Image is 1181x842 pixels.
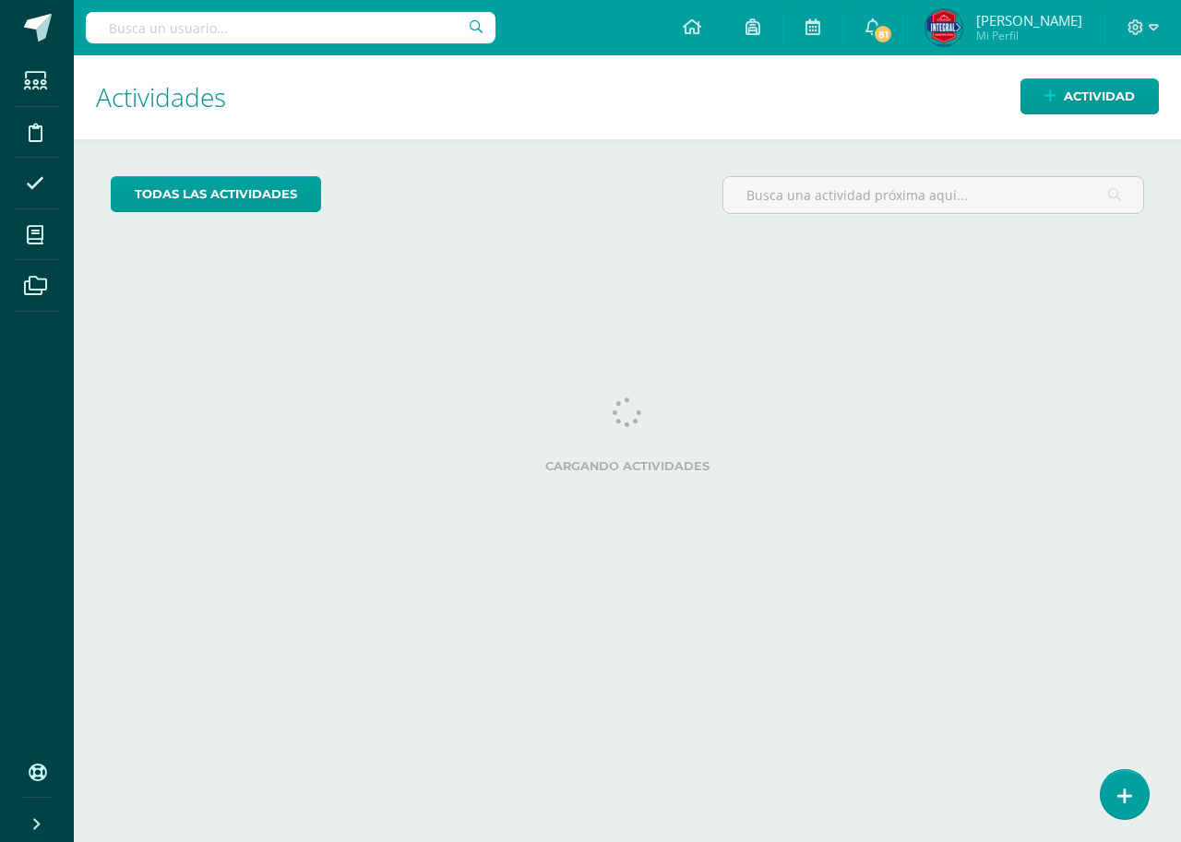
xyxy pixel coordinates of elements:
label: Cargando actividades [111,459,1144,473]
span: [PERSON_NAME] [976,11,1082,30]
span: Actividad [1064,79,1135,113]
input: Busca una actividad próxima aquí... [723,177,1143,213]
img: 72ef202106059d2cf8782804515493ae.png [925,9,962,46]
a: Actividad [1020,78,1159,114]
h1: Actividades [96,55,1159,139]
a: todas las Actividades [111,176,321,212]
span: Mi Perfil [976,28,1082,43]
span: 81 [873,24,893,44]
input: Busca un usuario... [86,12,495,43]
